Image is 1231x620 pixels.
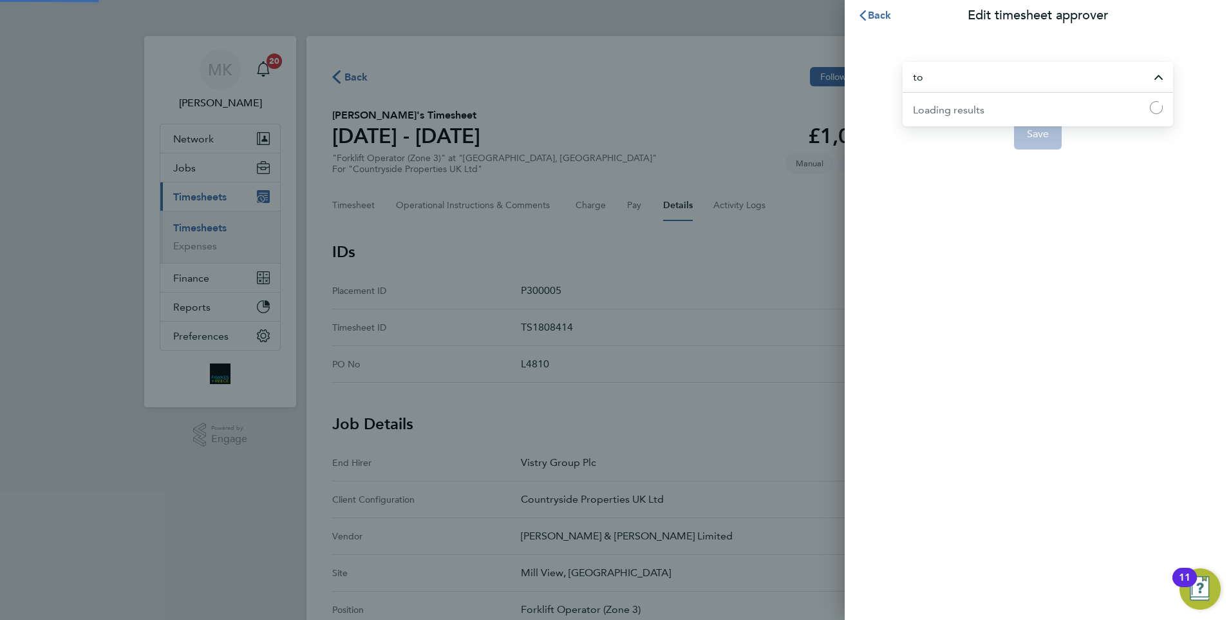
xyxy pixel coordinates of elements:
[845,3,905,28] button: Back
[968,6,1108,24] p: Edit timesheet approver
[1179,577,1190,594] div: 11
[903,62,1173,92] input: Select an approver
[1179,568,1221,610] button: Open Resource Center, 11 new notifications
[868,9,892,21] span: Back
[913,102,984,118] div: Loading results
